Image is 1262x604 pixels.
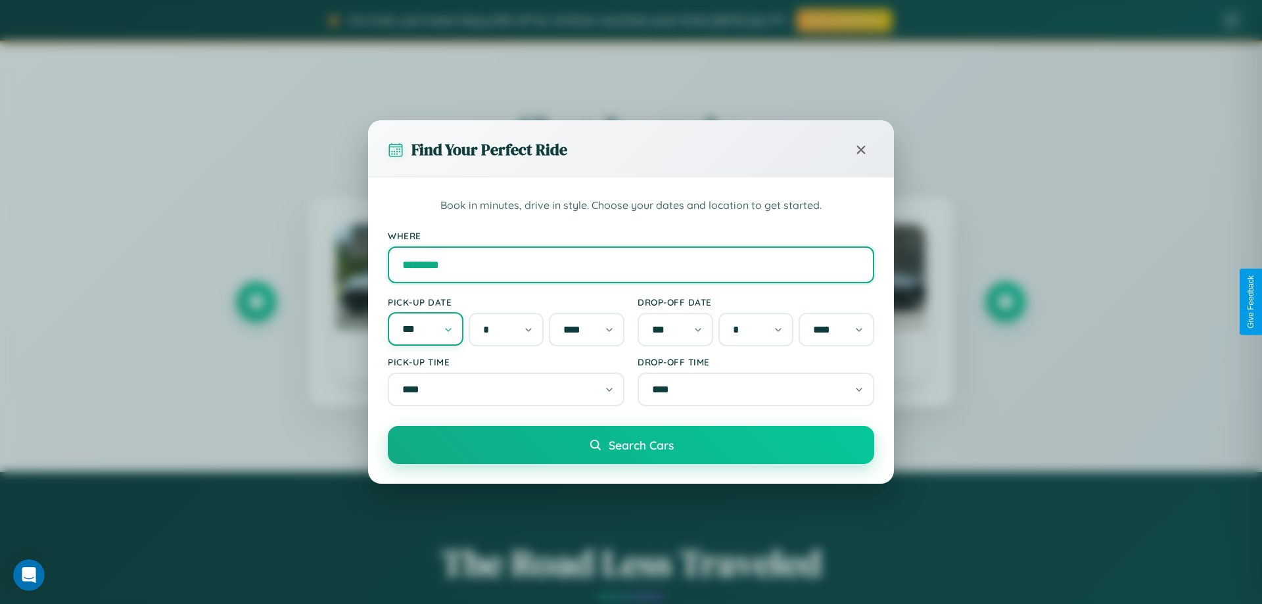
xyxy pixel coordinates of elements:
label: Drop-off Date [638,296,874,308]
span: Search Cars [609,438,674,452]
label: Drop-off Time [638,356,874,367]
h3: Find Your Perfect Ride [411,139,567,160]
label: Where [388,230,874,241]
label: Pick-up Date [388,296,624,308]
p: Book in minutes, drive in style. Choose your dates and location to get started. [388,197,874,214]
button: Search Cars [388,426,874,464]
label: Pick-up Time [388,356,624,367]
